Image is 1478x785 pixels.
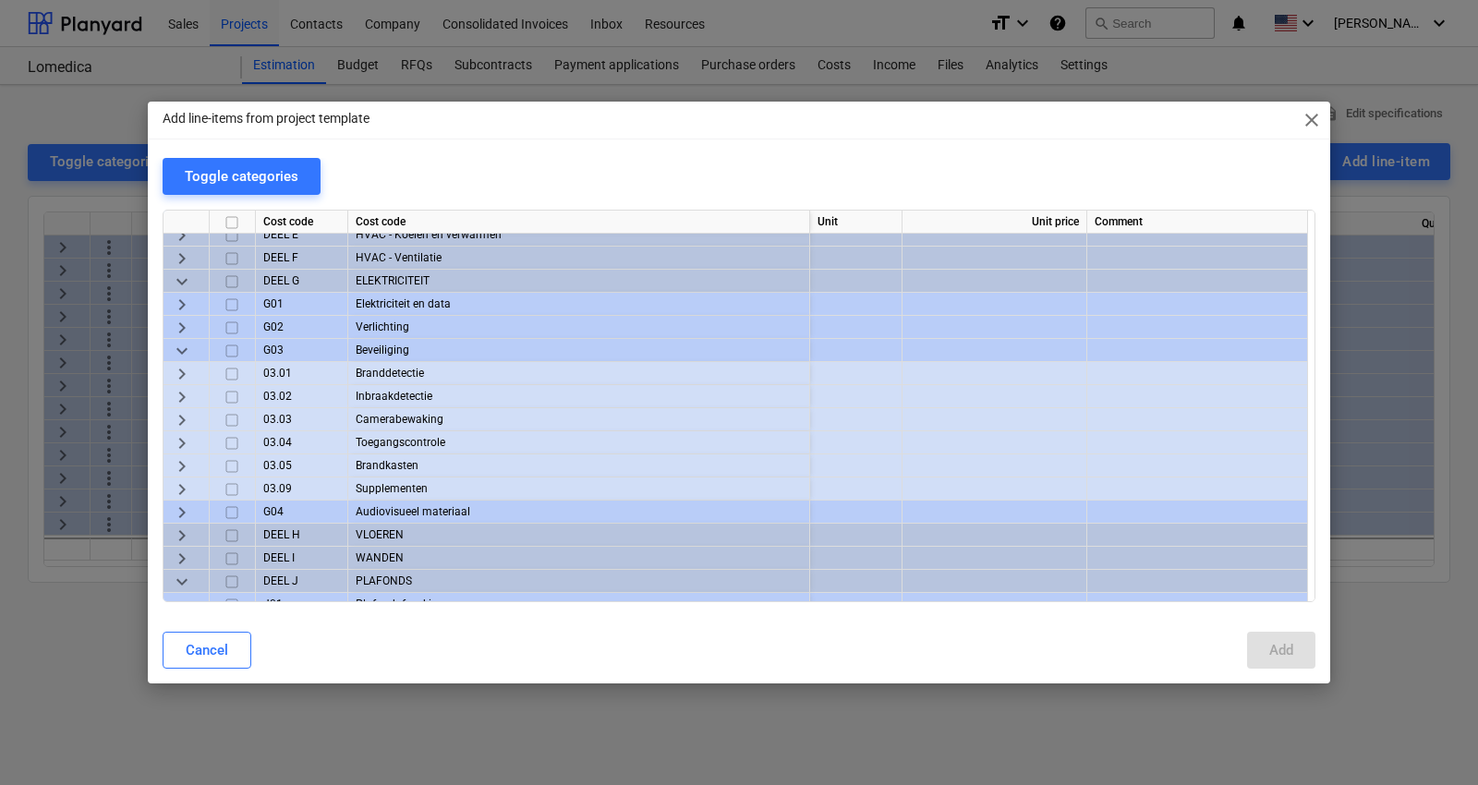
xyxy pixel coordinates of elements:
div: DEEL E [256,223,348,247]
div: HVAC - Koelen en verwarmen [348,223,810,247]
div: 03.03 [256,408,348,431]
span: keyboard_arrow_right [171,224,193,247]
div: Supplementen [348,477,810,501]
div: PLAFONDS [348,570,810,593]
div: G01 [256,293,348,316]
div: Toegangscontrole [348,431,810,454]
span: keyboard_arrow_right [171,248,193,270]
span: keyboard_arrow_right [171,501,193,524]
p: Add line-items from project template [163,109,369,128]
span: close [1301,109,1323,131]
button: Toggle categories [163,158,321,195]
div: ELEKTRICITEIT [348,270,810,293]
span: keyboard_arrow_right [171,525,193,547]
span: keyboard_arrow_right [171,317,193,339]
div: Comment [1087,211,1308,234]
span: keyboard_arrow_right [171,548,193,570]
div: Camerabewaking [348,408,810,431]
div: 03.09 [256,477,348,501]
span: keyboard_arrow_down [171,271,193,293]
span: keyboard_arrow_right [171,455,193,477]
div: Branddetectie [348,362,810,385]
div: Cancel [186,638,228,662]
div: WANDEN [348,547,810,570]
div: Cost code [348,211,810,234]
div: Inbraakdetectie [348,385,810,408]
div: DEEL F [256,247,348,270]
div: Plafondafwerking [348,593,810,616]
div: G03 [256,339,348,362]
div: G02 [256,316,348,339]
div: 03.04 [256,431,348,454]
div: 03.01 [256,362,348,385]
span: keyboard_arrow_right [171,409,193,431]
span: keyboard_arrow_right [171,386,193,408]
div: DEEL I [256,547,348,570]
div: DEEL G [256,270,348,293]
div: HVAC - Ventilatie [348,247,810,270]
span: keyboard_arrow_down [171,340,193,362]
button: Cancel [163,632,251,669]
span: keyboard_arrow_right [171,432,193,454]
div: Beveiliging [348,339,810,362]
div: Verlichting [348,316,810,339]
div: 03.02 [256,385,348,408]
div: Audiovisueel materiaal [348,501,810,524]
div: Unit price [903,211,1087,234]
div: J01 [256,593,348,616]
div: 03.05 [256,454,348,477]
span: keyboard_arrow_right [171,294,193,316]
div: Brandkasten [348,454,810,477]
span: keyboard_arrow_down [171,571,193,593]
div: Unit [810,211,903,234]
span: keyboard_arrow_down [171,594,193,616]
span: keyboard_arrow_right [171,478,193,501]
span: keyboard_arrow_right [171,363,193,385]
div: G04 [256,501,348,524]
div: Elektriciteit en data [348,293,810,316]
div: Toggle categories [185,164,298,188]
div: Cost code [256,211,348,234]
div: DEEL J [256,570,348,593]
div: VLOEREN [348,524,810,547]
div: DEEL H [256,524,348,547]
